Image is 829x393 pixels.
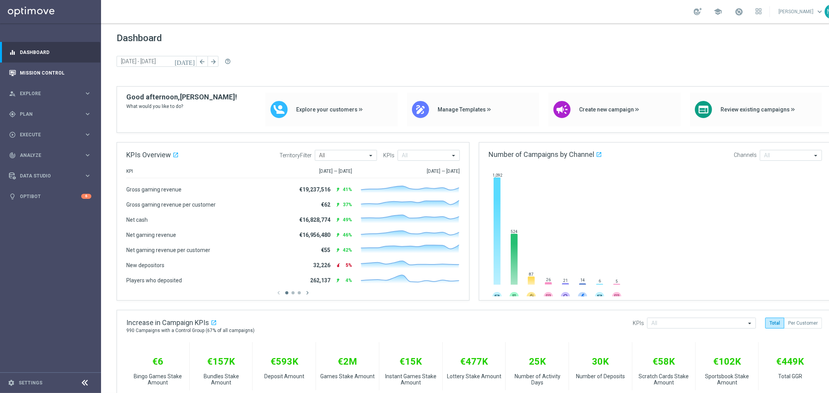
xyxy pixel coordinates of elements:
a: [PERSON_NAME]keyboard_arrow_down [778,6,825,17]
i: keyboard_arrow_right [84,172,91,179]
div: Data Studio [9,172,84,179]
button: track_changes Analyze keyboard_arrow_right [9,152,92,158]
a: Settings [19,381,42,385]
i: settings [8,379,15,386]
i: lightbulb [9,193,16,200]
button: gps_fixed Plan keyboard_arrow_right [9,111,92,117]
button: person_search Explore keyboard_arrow_right [9,90,92,97]
span: school [714,7,722,16]
button: play_circle_outline Execute keyboard_arrow_right [9,132,92,138]
span: Analyze [20,153,84,158]
button: Mission Control [9,70,92,76]
button: equalizer Dashboard [9,49,92,56]
a: Optibot [20,186,81,207]
div: Optibot [9,186,91,207]
span: Execute [20,132,84,137]
div: Mission Control [9,63,91,83]
i: equalizer [9,49,16,56]
div: Plan [9,111,84,118]
i: keyboard_arrow_right [84,151,91,159]
div: Explore [9,90,84,97]
i: keyboard_arrow_right [84,110,91,118]
i: keyboard_arrow_right [84,131,91,138]
div: 6 [81,194,91,199]
span: Data Studio [20,174,84,178]
a: Mission Control [20,63,91,83]
i: track_changes [9,152,16,159]
div: Execute [9,131,84,138]
a: Dashboard [20,42,91,63]
div: Dashboard [9,42,91,63]
i: play_circle_outline [9,131,16,138]
button: Data Studio keyboard_arrow_right [9,173,92,179]
span: keyboard_arrow_down [815,7,824,16]
i: person_search [9,90,16,97]
button: lightbulb Optibot 6 [9,193,92,200]
i: gps_fixed [9,111,16,118]
i: keyboard_arrow_right [84,90,91,97]
span: Plan [20,112,84,117]
span: Explore [20,91,84,96]
div: Analyze [9,152,84,159]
